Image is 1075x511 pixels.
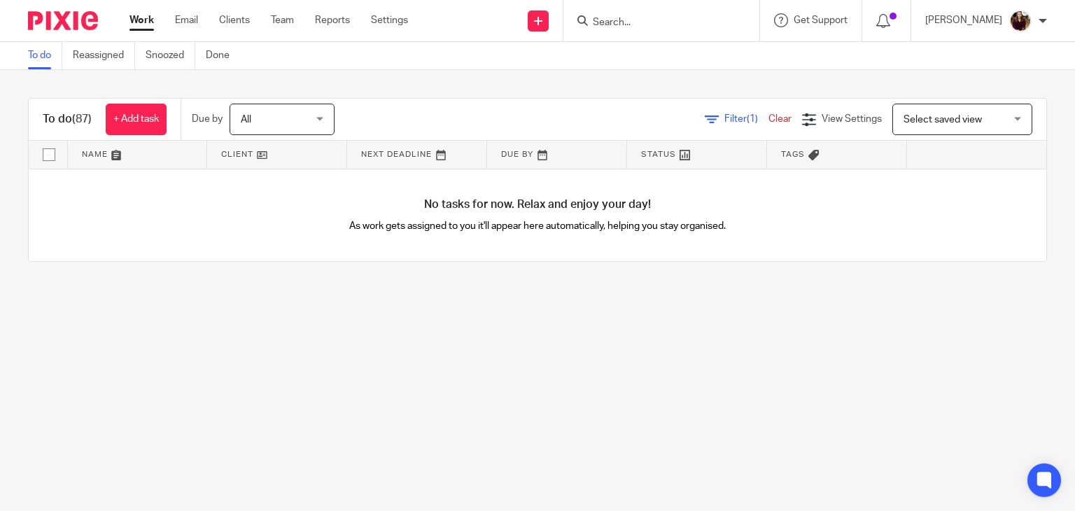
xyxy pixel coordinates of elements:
span: View Settings [822,114,882,124]
p: Due by [192,112,223,126]
a: Done [206,42,240,69]
a: Reassigned [73,42,135,69]
img: MaxAcc_Sep21_ElliDeanPhoto_030.jpg [1009,10,1032,32]
a: To do [28,42,62,69]
span: All [241,115,251,125]
input: Search [591,17,717,29]
span: (87) [72,113,92,125]
a: Clients [219,13,250,27]
a: Team [271,13,294,27]
a: Email [175,13,198,27]
a: Reports [315,13,350,27]
h1: To do [43,112,92,127]
p: [PERSON_NAME] [925,13,1002,27]
a: + Add task [106,104,167,135]
a: Snoozed [146,42,195,69]
a: Settings [371,13,408,27]
img: Pixie [28,11,98,30]
span: Select saved view [904,115,982,125]
span: Filter [724,114,768,124]
p: As work gets assigned to you it'll appear here automatically, helping you stay organised. [283,219,792,233]
span: Tags [781,150,805,158]
span: (1) [747,114,758,124]
span: Get Support [794,15,848,25]
h4: No tasks for now. Relax and enjoy your day! [29,197,1046,212]
a: Work [129,13,154,27]
a: Clear [768,114,792,124]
